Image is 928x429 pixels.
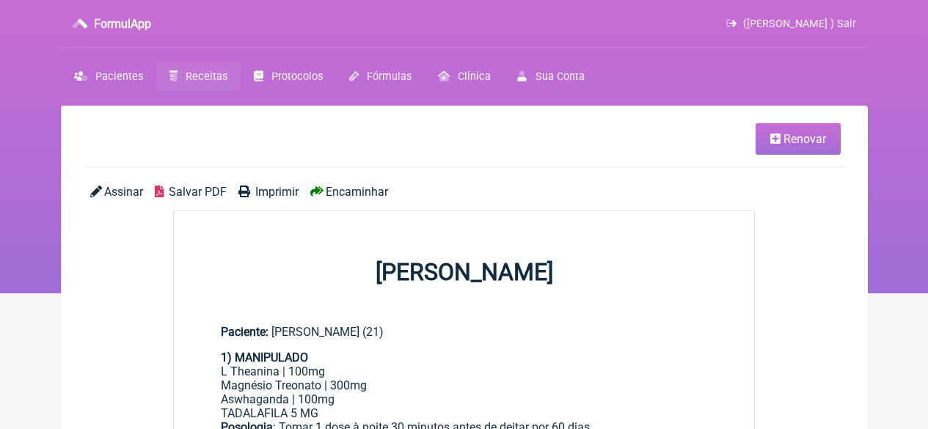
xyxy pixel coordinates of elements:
[241,62,336,91] a: Protocolos
[458,70,491,83] span: Clínica
[743,18,856,30] span: ([PERSON_NAME] ) Sair
[756,123,841,155] a: Renovar
[221,325,268,339] span: Paciente:
[726,18,855,30] a: ([PERSON_NAME] ) Sair
[504,62,597,91] a: Sua Conta
[336,62,425,91] a: Fórmulas
[169,185,227,199] span: Salvar PDF
[95,70,143,83] span: Pacientes
[310,185,388,199] a: Encaminhar
[94,17,151,31] h3: FormulApp
[326,185,388,199] span: Encaminhar
[221,351,308,364] strong: 1) MANIPULADO
[61,62,156,91] a: Pacientes
[255,185,299,199] span: Imprimir
[425,62,504,91] a: Clínica
[221,364,708,378] div: L Theanina | 100mg
[104,185,143,199] span: Assinar
[238,185,299,199] a: Imprimir
[367,70,412,83] span: Fórmulas
[221,392,708,420] div: Aswhaganda | 100mg TADALAFILA 5 MG
[221,325,708,339] div: [PERSON_NAME] (21)
[536,70,585,83] span: Sua Conta
[221,378,708,392] div: Magnésio Treonato | 300mg
[156,62,241,91] a: Receitas
[174,258,755,286] h1: [PERSON_NAME]
[783,132,826,146] span: Renovar
[186,70,227,83] span: Receitas
[155,185,227,199] a: Salvar PDF
[271,70,323,83] span: Protocolos
[90,185,143,199] a: Assinar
